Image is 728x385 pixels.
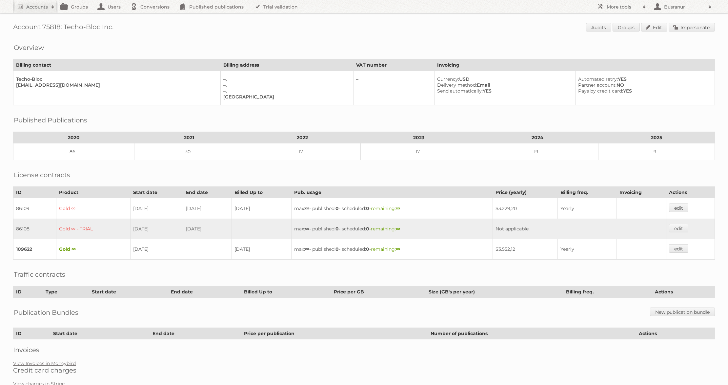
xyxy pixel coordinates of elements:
div: USD [437,76,570,82]
a: Edit [641,23,667,32]
td: 30 [134,143,244,160]
td: 86 [13,143,134,160]
span: Pays by credit card: [578,88,623,94]
th: Invoicing [617,187,666,198]
span: Delivery method: [437,82,477,88]
div: Email [437,82,570,88]
th: Billed Up to [241,286,331,298]
th: Actions [652,286,715,298]
td: 86108 [13,219,56,239]
th: Price (yearly) [493,187,558,198]
span: Automated retry: [578,76,618,82]
a: Impersonate [669,23,715,32]
div: –, [223,88,348,94]
th: 2023 [361,132,477,143]
td: [DATE] [232,198,291,219]
span: remaining: [371,205,400,211]
th: 2024 [477,132,598,143]
td: Yearly [558,198,617,219]
th: End date [168,286,241,298]
span: Send automatically: [437,88,483,94]
div: [EMAIL_ADDRESS][DOMAIN_NAME] [16,82,215,88]
td: max: - published: - scheduled: - [291,219,493,239]
td: Yearly [558,239,617,260]
div: Techo-Bloc [16,76,215,82]
td: 17 [244,143,360,160]
th: Size (GB's per year) [426,286,563,298]
h2: License contracts [14,170,70,180]
td: 19 [477,143,598,160]
th: ID [13,286,43,298]
strong: 0 [335,246,339,252]
a: View Invoices in Moneybird [13,360,76,366]
div: NO [578,82,709,88]
td: Gold ∞ [56,198,130,219]
td: 86109 [13,198,56,219]
th: End date [150,328,241,339]
td: [DATE] [183,219,232,239]
strong: ∞ [305,226,309,232]
div: YES [578,76,709,82]
td: 17 [361,143,477,160]
div: [GEOGRAPHIC_DATA] [223,94,348,100]
a: Groups [613,23,640,32]
td: [DATE] [232,239,291,260]
td: max: - published: - scheduled: - [291,239,493,260]
strong: ∞ [396,246,400,252]
strong: ∞ [396,205,400,211]
td: [DATE] [130,239,183,260]
th: Start date [51,328,150,339]
th: Start date [89,286,168,298]
th: Actions [636,328,715,339]
th: Actions [666,187,715,198]
h2: Credit card charges [13,366,715,374]
a: New publication bundle [650,308,715,316]
strong: ∞ [305,246,309,252]
th: Billing freq. [558,187,617,198]
strong: 0 [366,226,369,232]
span: Partner account: [578,82,617,88]
th: Start date [130,187,183,198]
td: $3.552,12 [493,239,558,260]
td: [DATE] [130,198,183,219]
div: –, [223,76,348,82]
th: Number of publications [428,328,636,339]
td: 109622 [13,239,56,260]
th: ID [13,328,51,339]
h2: Busranur [662,4,705,10]
div: –, [223,82,348,88]
strong: 0 [366,205,369,211]
th: Product [56,187,130,198]
th: 2025 [598,132,715,143]
th: Billing address [221,59,354,71]
a: edit [669,224,688,232]
div: YES [437,88,570,94]
td: [DATE] [130,219,183,239]
th: VAT number [353,59,434,71]
th: Type [43,286,89,298]
h2: Traffic contracts [14,269,65,279]
th: Price per GB [331,286,426,298]
td: Not applicable. [493,219,666,239]
th: 2022 [244,132,360,143]
strong: 0 [335,226,339,232]
h2: Accounts [26,4,48,10]
h2: More tools [607,4,639,10]
th: Pub. usage [291,187,493,198]
h2: Published Publications [14,115,87,125]
th: ID [13,187,56,198]
th: 2021 [134,132,244,143]
a: Audits [586,23,611,32]
td: [DATE] [183,198,232,219]
td: Gold ∞ [56,239,130,260]
th: Billing contact [13,59,221,71]
div: YES [578,88,709,94]
td: Gold ∞ - TRIAL [56,219,130,239]
span: remaining: [371,226,400,232]
td: – [353,71,434,105]
th: Billed Up to [232,187,291,198]
td: max: - published: - scheduled: - [291,198,493,219]
td: $3.229,20 [493,198,558,219]
th: Billing freq. [563,286,652,298]
td: 9 [598,143,715,160]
